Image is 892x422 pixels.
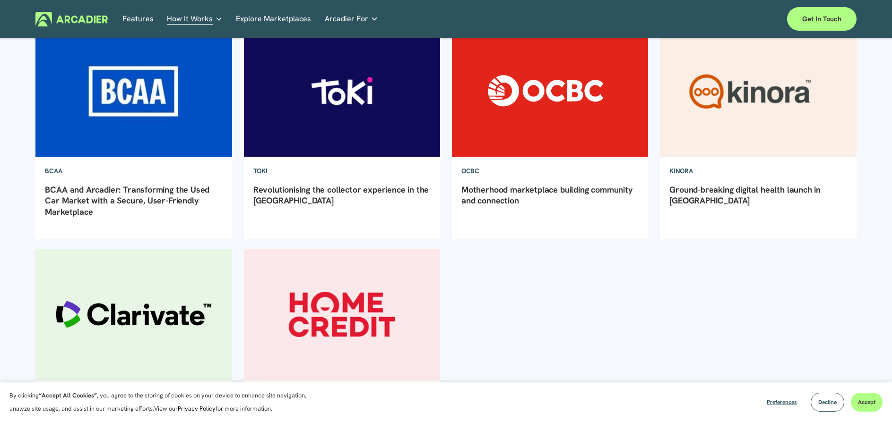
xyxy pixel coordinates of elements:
[659,25,857,158] img: Ground-breaking digital health launch in Australia
[767,398,797,406] span: Preferences
[167,12,223,26] a: folder dropdown
[811,393,844,412] button: Decline
[818,398,837,406] span: Decline
[9,389,317,415] p: By clicking , you agree to the storing of cookies on your device to enhance site navigation, anal...
[845,377,892,422] iframe: Chat Widget
[45,184,209,217] a: BCAA and Arcadier: Transforming the Used Car Market with a Secure, User-Friendly Marketplace
[253,184,429,206] a: Revolutionising the collector experience in the [GEOGRAPHIC_DATA]
[660,157,702,185] a: Kinora
[178,405,216,413] a: Privacy Policy
[243,248,441,381] img: Unmatched out-of-the-box functionality with Arcadier
[35,25,233,158] img: BCAA and Arcadier: Transforming the Used Car Market with a Secure, User-Friendly Marketplace
[35,157,71,185] a: BCAA
[325,12,368,25] span: Arcadier For
[669,184,821,206] a: Ground-breaking digital health launch in [GEOGRAPHIC_DATA]
[325,12,378,26] a: folder dropdown
[35,12,108,26] img: Arcadier
[461,184,633,206] a: Motherhood marketplace building community and connection
[236,12,311,26] a: Explore Marketplaces
[167,12,213,25] span: How It Works
[39,391,97,399] strong: “Accept All Cookies”
[35,248,233,381] img: Stabilising global supply chains using Arcadier
[452,157,489,185] a: OCBC
[451,25,649,158] img: Motherhood marketplace building community and connection
[244,157,277,185] a: TOKI
[787,7,857,31] a: Get in touch
[244,380,305,408] a: Home Credit
[243,25,441,158] img: Revolutionising the collector experience in the Philippines
[122,12,154,26] a: Features
[760,393,804,412] button: Preferences
[35,380,87,408] a: Clarivate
